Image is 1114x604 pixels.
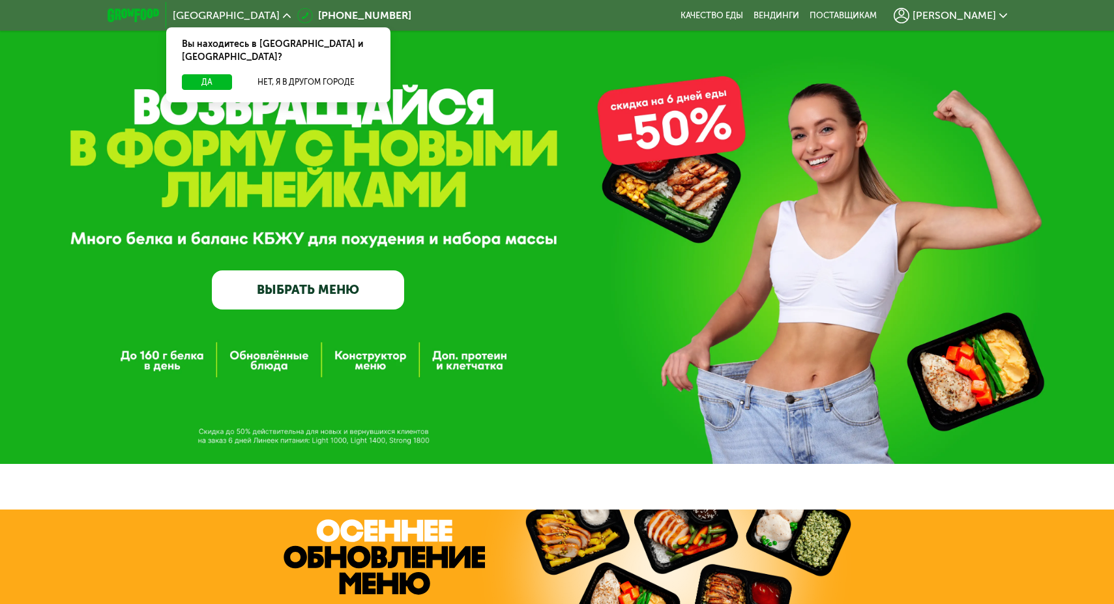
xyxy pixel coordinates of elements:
[754,10,799,21] a: Вендинги
[182,74,232,90] button: Да
[173,10,280,21] span: [GEOGRAPHIC_DATA]
[166,27,390,74] div: Вы находитесь в [GEOGRAPHIC_DATA] и [GEOGRAPHIC_DATA]?
[297,8,411,23] a: [PHONE_NUMBER]
[681,10,743,21] a: Качество еды
[212,270,405,309] a: ВЫБРАТЬ МЕНЮ
[913,10,996,21] span: [PERSON_NAME]
[810,10,877,21] div: поставщикам
[237,74,375,90] button: Нет, я в другом городе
